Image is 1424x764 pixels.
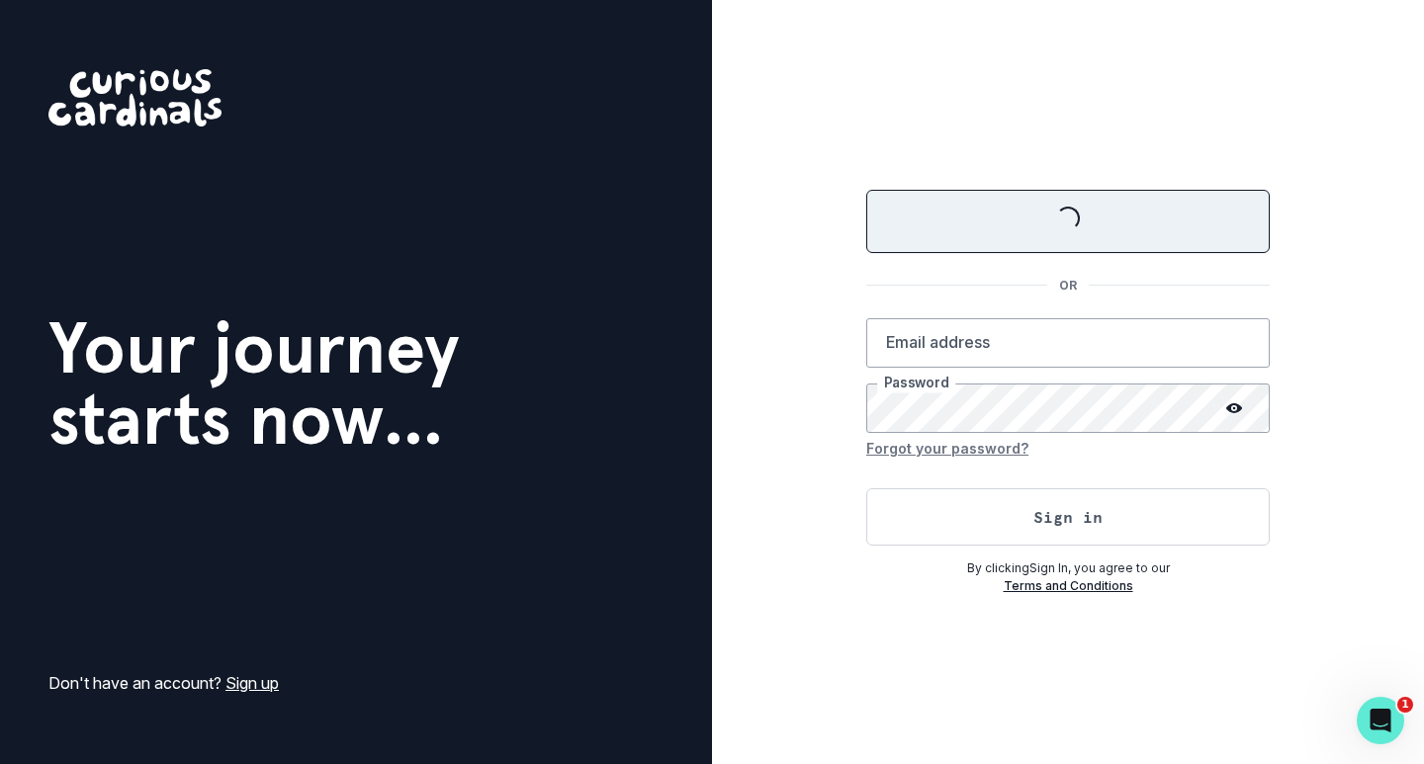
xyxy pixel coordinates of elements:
[866,488,1270,546] button: Sign in
[48,312,460,455] h1: Your journey starts now...
[1397,697,1413,713] span: 1
[1357,697,1404,744] iframe: Intercom live chat
[48,69,222,127] img: Curious Cardinals Logo
[866,433,1028,465] button: Forgot your password?
[225,673,279,693] a: Sign up
[866,559,1270,577] p: By clicking Sign In , you agree to our
[1047,277,1089,295] p: OR
[1004,578,1133,593] a: Terms and Conditions
[48,671,279,695] p: Don't have an account?
[866,190,1270,253] button: Sign in with Google (GSuite)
